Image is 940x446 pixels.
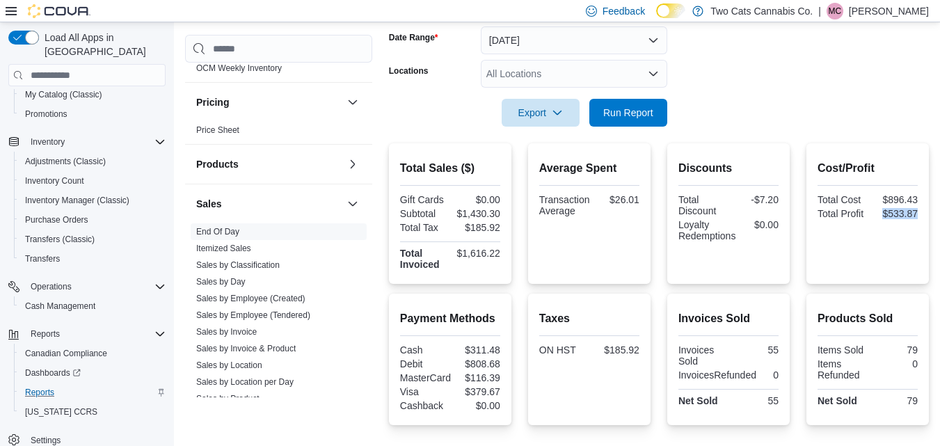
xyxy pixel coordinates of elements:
button: Promotions [14,104,171,124]
span: Sales by Day [196,276,246,287]
div: $0.00 [453,194,500,205]
span: Itemized Sales [196,243,251,254]
div: Invoices Sold [678,344,726,367]
span: Sales by Invoice & Product [196,343,296,354]
span: End Of Day [196,226,239,237]
span: Adjustments (Classic) [19,153,166,170]
a: Inventory Manager (Classic) [19,192,135,209]
span: Sales by Product [196,393,260,404]
button: Export [502,99,580,127]
span: Dark Mode [656,18,657,19]
button: Pricing [344,94,361,111]
h2: Payment Methods [400,310,500,327]
a: Inventory Count [19,173,90,189]
button: Inventory [3,132,171,152]
a: Transfers (Classic) [19,231,100,248]
span: Sales by Invoice [196,326,257,337]
h2: Taxes [539,310,639,327]
a: [US_STATE] CCRS [19,404,103,420]
div: Gift Cards [400,194,447,205]
a: Promotions [19,106,73,122]
h2: Cost/Profit [818,160,918,177]
h2: Discounts [678,160,779,177]
div: Visa [400,386,447,397]
div: $311.48 [453,344,500,356]
a: Adjustments (Classic) [19,153,111,170]
h2: Total Sales ($) [400,160,500,177]
strong: Total Invoiced [400,248,440,270]
span: Inventory Count [19,173,166,189]
span: Promotions [19,106,166,122]
button: [DATE] [481,26,667,54]
a: Itemized Sales [196,244,251,253]
div: Subtotal [400,208,447,219]
button: Canadian Compliance [14,344,171,363]
span: Reports [19,384,166,401]
button: [US_STATE] CCRS [14,402,171,422]
a: Transfers [19,250,65,267]
p: Two Cats Cannabis Co. [710,3,813,19]
span: Feedback [603,4,645,18]
span: Load All Apps in [GEOGRAPHIC_DATA] [39,31,166,58]
span: Canadian Compliance [19,345,166,362]
div: $379.67 [453,386,500,397]
div: 55 [731,344,779,356]
button: Operations [3,277,171,296]
span: OCM Weekly Inventory [196,63,282,74]
button: Reports [3,324,171,344]
div: OCM [185,60,372,82]
a: Sales by Location [196,360,262,370]
span: Transfers [19,250,166,267]
button: Pricing [196,95,342,109]
div: $896.43 [870,194,918,205]
div: Items Refunded [818,358,865,381]
span: Canadian Compliance [25,348,107,359]
div: $26.01 [595,194,639,205]
span: Dashboards [19,365,166,381]
button: Open list of options [648,68,659,79]
a: Price Sheet [196,125,239,135]
span: Operations [25,278,166,295]
h2: Average Spent [539,160,639,177]
button: Inventory [25,134,70,150]
span: MC [829,3,842,19]
span: Reports [25,387,54,398]
p: [PERSON_NAME] [849,3,929,19]
a: Sales by Classification [196,260,280,270]
h3: Sales [196,197,222,211]
span: Purchase Orders [19,212,166,228]
img: Cova [28,4,90,18]
div: ON HST [539,344,587,356]
span: Transfers (Classic) [19,231,166,248]
span: Inventory [31,136,65,148]
span: Promotions [25,109,67,120]
span: Sales by Employee (Tendered) [196,310,310,321]
span: Transfers [25,253,60,264]
span: Sales by Location per Day [196,376,294,388]
span: Operations [31,281,72,292]
a: Dashboards [19,365,86,381]
div: $1,430.30 [453,208,500,219]
div: $808.68 [453,358,500,369]
div: 0 [870,358,918,369]
span: Sales by Classification [196,260,280,271]
button: Inventory Count [14,171,171,191]
h3: Pricing [196,95,229,109]
a: Sales by Employee (Created) [196,294,305,303]
button: Transfers (Classic) [14,230,171,249]
div: 79 [870,395,918,406]
div: Cashback [400,400,447,411]
span: Inventory [25,134,166,150]
div: $0.00 [741,219,779,230]
div: Total Profit [818,208,865,219]
span: Reports [25,326,166,342]
button: Sales [344,196,361,212]
p: | [818,3,821,19]
a: Sales by Invoice & Product [196,344,296,353]
span: Export [510,99,571,127]
span: [US_STATE] CCRS [25,406,97,417]
label: Locations [389,65,429,77]
button: Reports [25,326,65,342]
span: Cash Management [19,298,166,314]
span: Dashboards [25,367,81,379]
